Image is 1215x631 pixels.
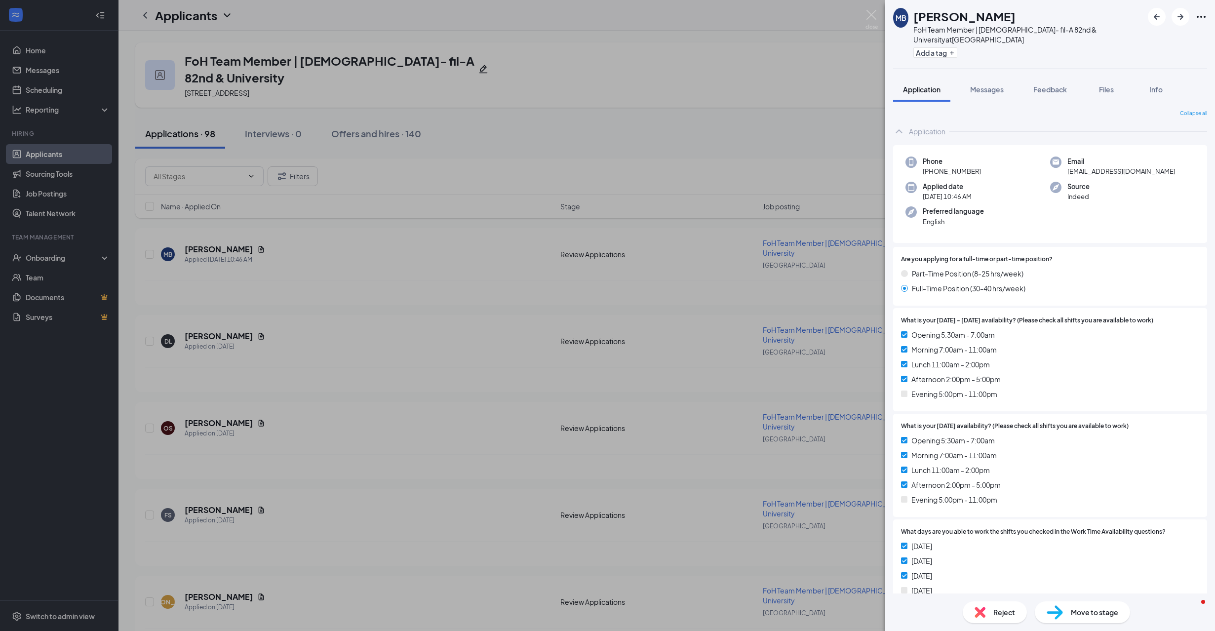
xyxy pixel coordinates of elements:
svg: ChevronUp [893,125,905,137]
span: Indeed [1067,192,1090,201]
span: Messages [970,85,1004,94]
span: Reject [993,607,1015,618]
iframe: Intercom live chat [1181,597,1205,621]
span: Email [1067,157,1176,166]
button: ArrowRight [1172,8,1189,26]
span: Full-Time Position (30-40 hrs/week) [912,283,1025,294]
span: [DATE] [911,555,932,566]
span: Application [903,85,941,94]
span: Part-Time Position (8-25 hrs/week) [912,268,1023,279]
span: Evening 5:00pm - 11:00pm [911,494,997,505]
span: Collapse all [1180,110,1207,118]
button: PlusAdd a tag [913,47,957,58]
span: English [923,217,984,227]
span: Feedback [1033,85,1067,94]
svg: ArrowRight [1175,11,1186,23]
span: What is your [DATE] - [DATE] availability? (Please check all shifts you are available to work) [901,316,1153,325]
span: [DATE] [911,541,932,552]
span: Move to stage [1071,607,1118,618]
span: Source [1067,182,1090,192]
span: Opening 5:30am - 7:00am [911,435,995,446]
span: Files [1099,85,1114,94]
span: [EMAIL_ADDRESS][DOMAIN_NAME] [1067,166,1176,176]
div: Application [909,126,945,136]
div: FoH Team Member | [DEMOGRAPHIC_DATA]- fil-A 82nd & University at [GEOGRAPHIC_DATA] [913,25,1143,44]
span: Opening 5:30am - 7:00am [911,329,995,340]
span: Preferred language [923,206,984,216]
div: MB [896,13,906,23]
span: Lunch 11:00am - 2:00pm [911,359,990,370]
span: Info [1149,85,1163,94]
span: Applied date [923,182,972,192]
span: [DATE] [911,585,932,596]
span: Afternoon 2:00pm - 5:00pm [911,479,1001,490]
svg: Plus [949,50,955,56]
h1: [PERSON_NAME] [913,8,1016,25]
svg: ArrowLeftNew [1151,11,1163,23]
span: [PHONE_NUMBER] [923,166,981,176]
span: Morning 7:00am - 11:00am [911,450,997,461]
svg: Ellipses [1195,11,1207,23]
span: Afternoon 2:00pm - 5:00pm [911,374,1001,385]
span: Evening 5:00pm - 11:00pm [911,389,997,399]
span: [DATE] 10:46 AM [923,192,972,201]
span: What is your [DATE] availability? (Please check all shifts you are available to work) [901,422,1129,431]
span: Are you applying for a full-time or part-time position? [901,255,1053,264]
span: [DATE] [911,570,932,581]
span: What days are you able to work the shifts you checked in the Work Time Availability questions? [901,527,1166,537]
button: ArrowLeftNew [1148,8,1166,26]
span: Lunch 11:00am - 2:00pm [911,465,990,475]
span: Phone [923,157,981,166]
span: Morning 7:00am - 11:00am [911,344,997,355]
